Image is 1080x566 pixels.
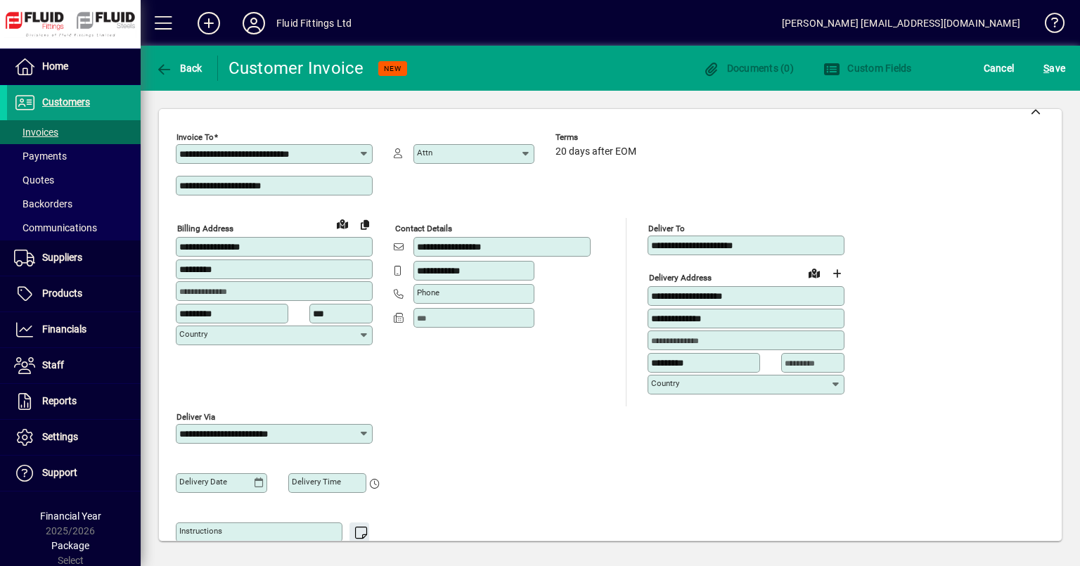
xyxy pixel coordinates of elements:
button: Back [152,56,206,81]
span: Suppliers [42,252,82,263]
span: NEW [384,64,401,73]
button: Choose address [825,262,848,285]
mat-label: Delivery time [292,477,341,487]
mat-label: Deliver via [176,411,215,421]
span: Custom Fields [823,63,912,74]
a: Home [7,49,141,84]
span: Quotes [14,174,54,186]
span: 20 days after EOM [555,146,636,157]
a: Reports [7,384,141,419]
span: Payments [14,150,67,162]
div: Customer Invoice [229,57,364,79]
span: Cancel [984,57,1015,79]
span: Financials [42,323,86,335]
a: Products [7,276,141,311]
button: Copy to Delivery address [354,213,376,236]
span: Documents (0) [702,63,794,74]
span: Customers [42,96,90,108]
span: Terms [555,133,640,142]
span: Package [51,540,89,551]
app-page-header-button: Back [141,56,218,81]
span: Settings [42,431,78,442]
a: Backorders [7,192,141,216]
button: Custom Fields [820,56,915,81]
span: Back [155,63,202,74]
mat-label: Deliver To [648,224,685,233]
span: Financial Year [40,510,101,522]
a: Staff [7,348,141,383]
mat-label: Delivery date [179,477,227,487]
span: Products [42,288,82,299]
a: Support [7,456,141,491]
span: S [1043,63,1049,74]
button: Save [1040,56,1069,81]
a: Settings [7,420,141,455]
mat-label: Phone [417,288,439,297]
mat-label: Invoice To [176,132,214,142]
a: Suppliers [7,240,141,276]
span: Reports [42,395,77,406]
div: [PERSON_NAME] [EMAIL_ADDRESS][DOMAIN_NAME] [782,12,1020,34]
span: Staff [42,359,64,371]
a: View on map [803,262,825,284]
a: Invoices [7,120,141,144]
mat-label: Instructions [179,526,222,536]
a: View on map [331,212,354,235]
button: Add [186,11,231,36]
button: Profile [231,11,276,36]
span: Invoices [14,127,58,138]
span: ave [1043,57,1065,79]
a: Quotes [7,168,141,192]
a: Payments [7,144,141,168]
a: Financials [7,312,141,347]
div: Fluid Fittings Ltd [276,12,352,34]
span: Backorders [14,198,72,210]
a: Communications [7,216,141,240]
span: Communications [14,222,97,233]
button: Cancel [980,56,1018,81]
span: Home [42,60,68,72]
span: Support [42,467,77,478]
a: Knowledge Base [1034,3,1062,49]
button: Documents (0) [699,56,797,81]
mat-label: Country [179,329,207,339]
mat-label: Country [651,378,679,388]
mat-label: Attn [417,148,432,157]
